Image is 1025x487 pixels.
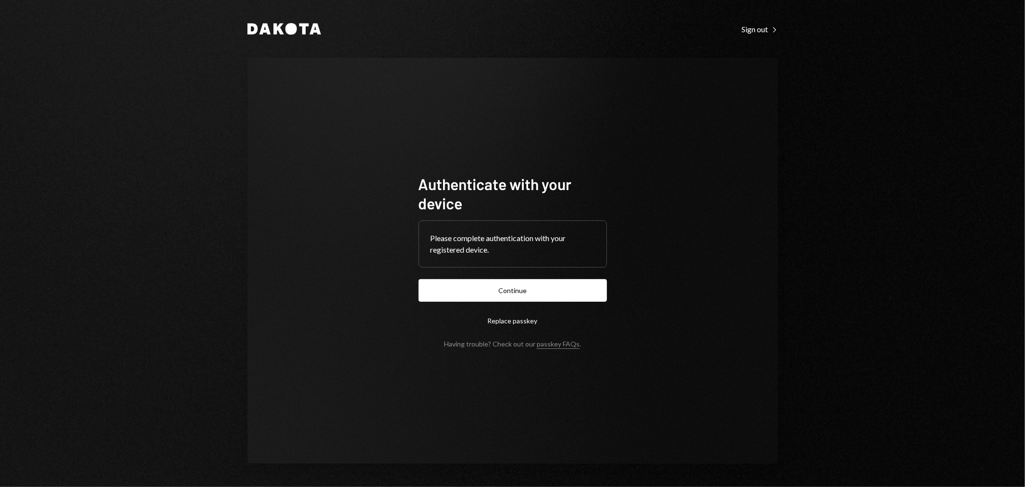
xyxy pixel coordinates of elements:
[419,309,607,332] button: Replace passkey
[537,340,580,349] a: passkey FAQs
[742,24,778,34] a: Sign out
[419,279,607,302] button: Continue
[444,340,581,348] div: Having trouble? Check out our .
[431,232,595,256] div: Please complete authentication with your registered device.
[742,25,778,34] div: Sign out
[419,174,607,213] h1: Authenticate with your device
